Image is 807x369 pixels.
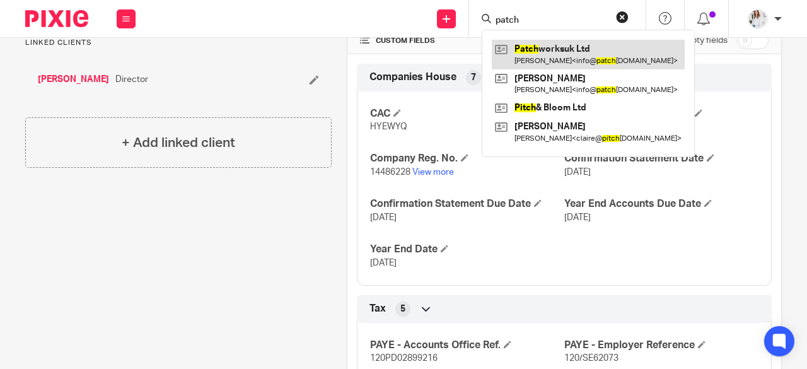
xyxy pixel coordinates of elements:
a: View more [412,168,454,177]
h4: Confirmation Statement Date [564,152,758,165]
img: Pixie [25,10,88,27]
h4: + Add linked client [122,133,235,153]
span: Companies House [369,71,456,84]
img: Daisy.JPG [748,9,768,29]
h4: Confirmation Statement Due Date [370,197,564,211]
button: Clear [616,11,629,23]
h4: PAYE - Accounts Office Ref. [370,339,564,352]
span: 7 [471,71,476,84]
h4: PAYE - Employer Reference [564,339,758,352]
span: [DATE] [370,259,397,267]
p: Linked clients [25,38,332,48]
span: [DATE] [564,168,591,177]
h4: CAC [370,107,564,120]
input: Search [494,15,608,26]
h4: Year End Date [370,243,564,256]
span: [DATE] [564,213,591,222]
h4: Company Reg. No. [370,152,564,165]
a: [PERSON_NAME] [38,73,109,86]
h4: CUSTOM FIELDS [360,36,564,46]
span: Director [115,73,148,86]
span: 14486228 [370,168,410,177]
h4: Year End Accounts Due Date [564,197,758,211]
span: 120PD02899216 [370,354,438,363]
span: HYEWYQ [370,122,407,131]
span: [DATE] [370,213,397,222]
span: Tax [369,302,386,315]
span: 120/SE62073 [564,354,618,363]
span: 5 [400,303,405,315]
